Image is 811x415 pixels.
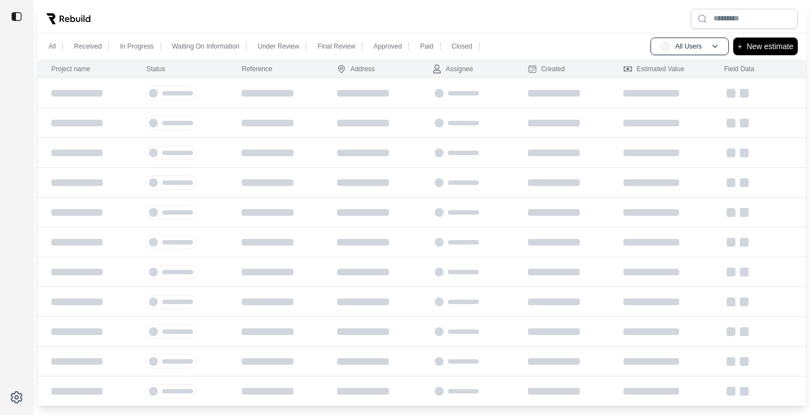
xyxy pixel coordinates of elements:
p: All [49,42,56,51]
p: + [738,40,742,53]
p: Under Review [258,42,299,51]
p: Waiting On Information [172,42,239,51]
span: AU [660,41,671,52]
div: Project name [51,65,90,73]
p: Paid [420,42,433,51]
div: Estimated Value [623,65,685,73]
p: New estimate [746,40,793,53]
div: Address [337,65,375,73]
p: Received [74,42,102,51]
img: toggle sidebar [11,11,22,22]
div: Field Data [724,65,755,73]
p: All Users [675,42,702,51]
div: Created [528,65,565,73]
button: AUAll Users [650,38,729,55]
div: Reference [242,65,272,73]
img: Rebuild [46,13,90,24]
p: In Progress [120,42,153,51]
div: Assignee [433,65,473,73]
div: Status [146,65,165,73]
button: +New estimate [733,38,798,55]
p: Approved [374,42,402,51]
p: Closed [452,42,472,51]
p: Final Review [317,42,355,51]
